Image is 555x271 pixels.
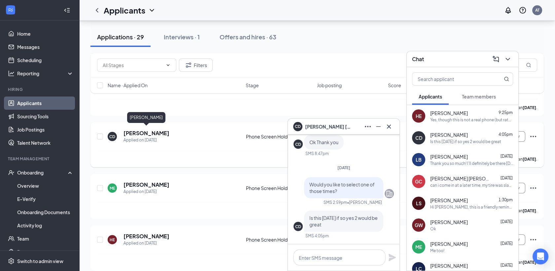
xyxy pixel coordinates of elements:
span: [PERSON_NAME] [430,132,468,138]
a: Overview [17,179,74,192]
svg: Analysis [8,70,15,77]
svg: Cross [385,123,393,131]
b: [DATE] [523,208,536,213]
button: Minimize [373,121,384,132]
div: Offers and hires · 63 [220,33,276,41]
div: ME [415,244,422,250]
span: Is this [DATE] if so yes 2 would be great [309,215,378,227]
h5: [PERSON_NAME] [123,130,169,137]
svg: Settings [8,258,15,264]
div: CD [415,135,422,141]
a: Scheduling [17,54,74,67]
svg: Company [385,190,393,198]
svg: Ellipses [529,133,537,140]
div: Onboarding [17,169,68,176]
a: Messages [17,40,74,54]
div: Yes, though this is not a real phone (but rather a hiring website) and messages are not checked v... [430,117,513,123]
svg: UserCheck [8,169,15,176]
b: [DATE] [523,157,536,162]
h1: Applicants [104,5,145,16]
h3: Chat [412,56,424,63]
span: [PERSON_NAME] [PERSON_NAME] [430,175,490,182]
svg: MagnifyingGlass [526,62,531,68]
div: Me too! [430,248,444,253]
div: GC [415,178,422,185]
a: Applicants [17,97,74,110]
svg: Minimize [374,123,382,131]
span: Applicants [419,94,442,99]
div: CD [109,134,115,139]
svg: ChevronLeft [93,6,101,14]
svg: ComposeMessage [492,55,500,63]
div: Applied on [DATE] [123,137,169,143]
div: Applied on [DATE] [123,240,169,247]
a: Job Postings [17,123,74,136]
div: CD [295,141,301,147]
div: Is this [DATE] if so yes 2 would be great [430,139,501,144]
h5: [PERSON_NAME] [123,181,169,188]
span: 4:05pm [499,132,513,137]
span: [PERSON_NAME] [430,197,468,204]
div: Switch to admin view [17,258,63,264]
svg: QuestionInfo [519,6,527,14]
button: Cross [384,121,394,132]
svg: Notifications [504,6,512,14]
div: HE [110,237,115,243]
div: [PERSON_NAME] [127,112,165,123]
b: [DATE] [523,260,536,265]
span: 9:25pm [499,110,513,115]
svg: Ellipses [529,236,537,244]
a: E-Verify [17,192,74,206]
span: • [PERSON_NAME] [347,200,382,205]
svg: ChevronDown [148,6,156,14]
div: Hi [PERSON_NAME], this is a friendly reminder. Your meeting with [PERSON_NAME] for Crew Member at... [430,204,513,210]
div: Ok [430,226,436,232]
div: CD [295,224,301,229]
span: [DATE] [501,263,513,268]
button: Filter Filters [179,58,213,72]
a: Activity log [17,219,74,232]
span: Score [388,82,401,89]
div: Team Management [8,156,72,162]
div: Phone Screen Holding Stage [246,133,313,140]
span: Job posting [317,82,342,89]
div: Hiring [8,87,72,92]
div: SMS 4:05pm [305,233,329,239]
div: can i come in at a later time, my tire was slashed so i cant make it there at 4 now [430,182,513,188]
svg: Ellipses [529,184,537,192]
a: Home [17,27,74,40]
svg: WorkstreamLogo [7,7,14,13]
div: SMS 8:47pm [305,151,329,156]
div: Reporting [17,70,74,77]
a: Talent Network [17,136,74,149]
div: SMS 2:59pm [324,200,347,205]
button: Ellipses [363,121,373,132]
span: [DATE] [501,154,513,159]
div: GW [415,222,423,228]
span: [PERSON_NAME] [430,241,468,247]
span: 1:30pm [499,197,513,202]
svg: ChevronDown [165,62,171,68]
div: LB [416,156,422,163]
span: Team members [462,94,496,99]
input: Search applicant [412,73,491,85]
span: [PERSON_NAME] [430,262,468,269]
a: Team [17,232,74,245]
input: All Stages [103,61,163,69]
span: [PERSON_NAME] [430,110,468,116]
svg: Plane [388,253,396,261]
b: [DATE] [523,105,536,110]
a: Onboarding Documents [17,206,74,219]
svg: MagnifyingGlass [504,76,509,82]
div: ME [110,185,115,191]
svg: Ellipses [364,123,372,131]
div: Thank you so much! I’ll definitely be there [DATE] [430,161,513,166]
span: [PERSON_NAME] [430,219,468,225]
button: ChevronDown [503,54,513,64]
svg: Filter [185,61,192,69]
button: ComposeMessage [491,54,501,64]
div: Phone Screen Holding Stage [246,185,313,191]
span: [PERSON_NAME] [430,153,468,160]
